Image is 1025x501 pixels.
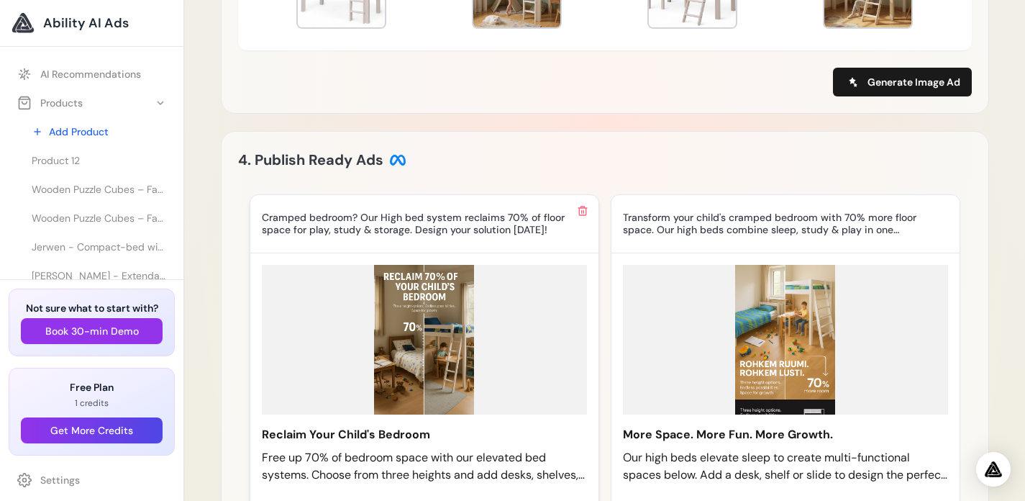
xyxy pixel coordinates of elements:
a: Wooden Puzzle Cubes – Farm Life [23,176,175,202]
img: Meta [389,151,406,168]
button: Products [9,90,175,116]
a: Add Product [23,119,175,145]
div: Our high beds elevate sleep to create multi-functional spaces below. Add a desk, shelf or slide t... [623,449,948,484]
div: Products [17,96,83,110]
span: Jerwen - Compact-bed with blackboard, ladder and slide - 90x200 cm [32,240,166,254]
img: Reclaim Your Child's Bedroom [262,265,587,415]
button: Get More Credits [21,417,163,443]
a: AI Recommendations [9,61,175,87]
h2: 4. Publish Ready Ads [238,148,406,171]
h3: Free Plan [21,380,163,394]
div: Transform your child's cramped bedroom with 70% more floor space. Our high beds combine sleep, st... [623,212,934,237]
p: 1 credits [21,397,163,409]
div: Reclaim Your Child's Bedroom [262,426,587,443]
div: Cramped bedroom? Our High bed system reclaims 70% of floor space for play, study & storage. Desig... [262,212,573,237]
button: Generate Image Ad [833,68,972,96]
a: Product 12 [23,148,175,173]
a: Jerwen - Compact-bed with blackboard, ladder and slide - 90x200 cm [23,234,175,260]
span: Wooden Puzzle Cubes – Farm Life [32,211,166,225]
a: Settings [9,467,175,493]
a: Ability AI Ads [12,12,172,35]
span: Product 12 [32,153,80,168]
a: Wooden Puzzle Cubes – Farm Life [23,205,175,231]
span: Ability AI Ads [43,13,129,33]
img: More Space. More Fun. More Growth. [623,265,948,415]
div: Open Intercom Messenger [976,452,1011,487]
h3: Not sure what to start with? [21,301,163,315]
a: [PERSON_NAME] - Extendable bed [23,263,175,289]
div: More Space. More Fun. More Growth. [623,426,948,443]
span: Wooden Puzzle Cubes – Farm Life [32,182,166,197]
button: Book 30-min Demo [21,318,163,344]
span: [PERSON_NAME] - Extendable bed [32,268,166,283]
span: Generate Image Ad [867,75,960,89]
div: Free up 70% of bedroom space with our elevated bed systems. Choose from three heights and add des... [262,449,587,484]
